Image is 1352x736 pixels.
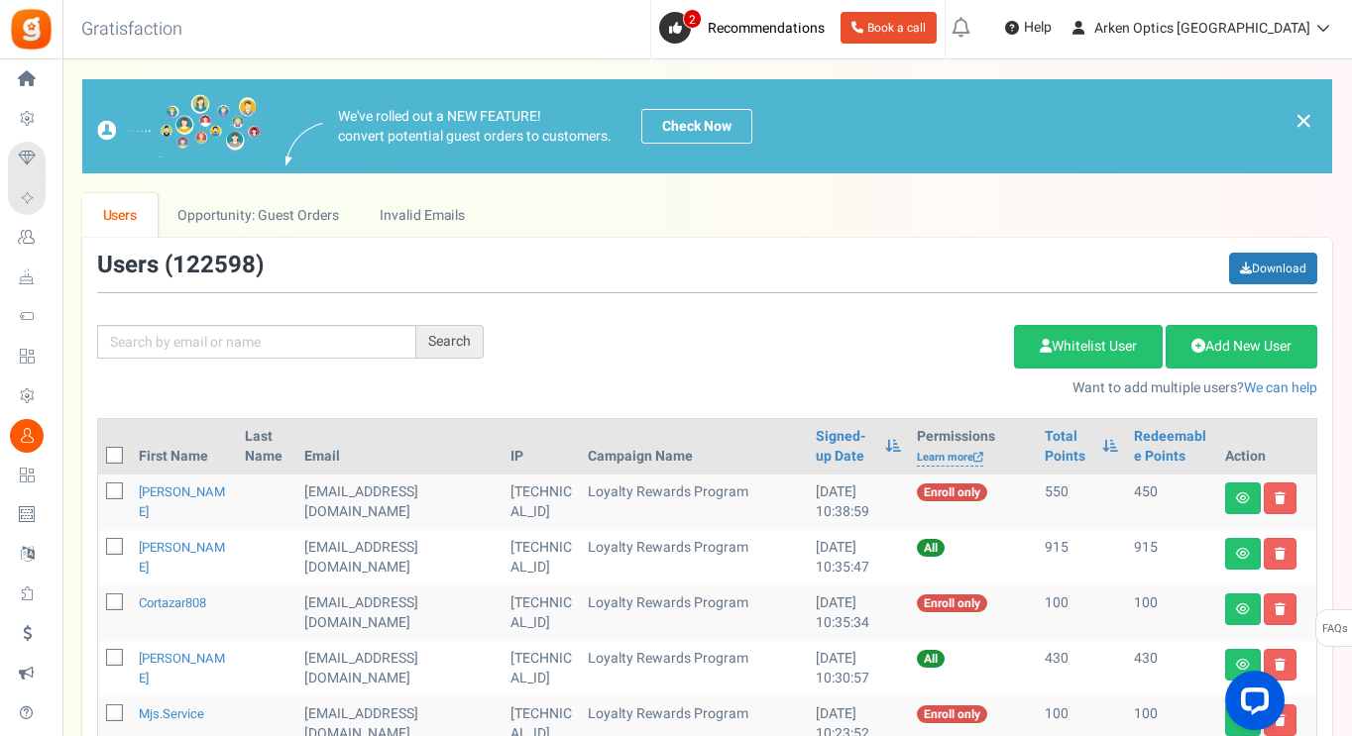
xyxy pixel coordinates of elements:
[503,641,580,696] td: [TECHNICAL_ID]
[139,482,225,521] a: [PERSON_NAME]
[296,419,503,474] th: Email
[580,474,808,530] td: Loyalty Rewards Program
[1275,548,1286,560] i: Delete user
[172,248,256,282] span: 122598
[580,530,808,585] td: Loyalty Rewards Program
[1236,603,1250,615] i: View details
[97,94,261,158] img: images
[82,193,158,238] a: Users
[296,474,503,530] td: General
[296,641,503,696] td: [EMAIL_ADDRESS][DOMAIN_NAME]
[9,7,54,52] img: Gratisfaction
[513,378,1317,398] p: Want to add multiple users?
[1321,610,1348,648] span: FAQs
[1094,18,1310,39] span: Arken Optics [GEOGRAPHIC_DATA]
[158,193,359,238] a: Opportunity: Guest Orders
[503,585,580,641] td: [TECHNICAL_ID]
[296,585,503,641] td: General
[503,530,580,585] td: [TECHNICAL_ID]
[296,530,503,585] td: [EMAIL_ADDRESS][DOMAIN_NAME]
[1037,585,1126,641] td: 100
[1126,474,1217,530] td: 450
[139,538,225,577] a: [PERSON_NAME]
[1126,641,1217,696] td: 430
[808,641,909,696] td: [DATE] 10:30:57
[1037,474,1126,530] td: 550
[1166,325,1317,368] a: Add New User
[917,539,945,557] span: All
[97,253,264,278] h3: Users ( )
[841,12,937,44] a: Book a call
[1134,427,1209,467] a: Redeemable Points
[808,530,909,585] td: [DATE] 10:35:47
[285,123,323,165] img: images
[917,705,987,723] span: Enroll only
[917,450,983,467] a: Learn more
[580,641,808,696] td: Loyalty Rewards Program
[683,9,702,29] span: 2
[1045,427,1092,467] a: Total Points
[59,10,204,50] h3: Gratisfaction
[139,593,206,612] a: cortazar808
[1244,377,1317,398] a: We can help
[909,419,1038,474] th: Permissions
[641,109,752,144] a: Check Now
[917,650,945,668] span: All
[659,12,833,44] a: 2 Recommendations
[237,419,296,474] th: Last Name
[1229,253,1317,284] a: Download
[97,325,416,359] input: Search by email or name
[338,107,612,147] p: We've rolled out a NEW FEATURE! convert potential guest orders to customers.
[1217,419,1316,474] th: Action
[808,474,909,530] td: [DATE] 10:38:59
[1014,325,1163,368] a: Whitelist User
[503,474,580,530] td: [TECHNICAL_ID]
[416,325,484,359] div: Search
[917,483,987,501] span: Enroll only
[580,419,808,474] th: Campaign Name
[1126,585,1217,641] td: 100
[503,419,580,474] th: IP
[1037,641,1126,696] td: 430
[139,704,204,723] a: mjs.service
[917,594,987,612] span: Enroll only
[808,585,909,641] td: [DATE] 10:35:34
[1126,530,1217,585] td: 915
[360,193,486,238] a: Invalid Emails
[997,12,1060,44] a: Help
[131,419,237,474] th: First Name
[1019,18,1052,38] span: Help
[708,18,825,39] span: Recommendations
[1236,492,1250,504] i: View details
[1295,109,1312,133] a: ×
[816,427,875,467] a: Signed-up Date
[1275,659,1286,671] i: Delete user
[139,649,225,687] a: [PERSON_NAME]
[1037,530,1126,585] td: 915
[1275,492,1286,504] i: Delete user
[1236,659,1250,671] i: View details
[1236,548,1250,560] i: View details
[1275,603,1286,615] i: Delete user
[580,585,808,641] td: Loyalty Rewards Program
